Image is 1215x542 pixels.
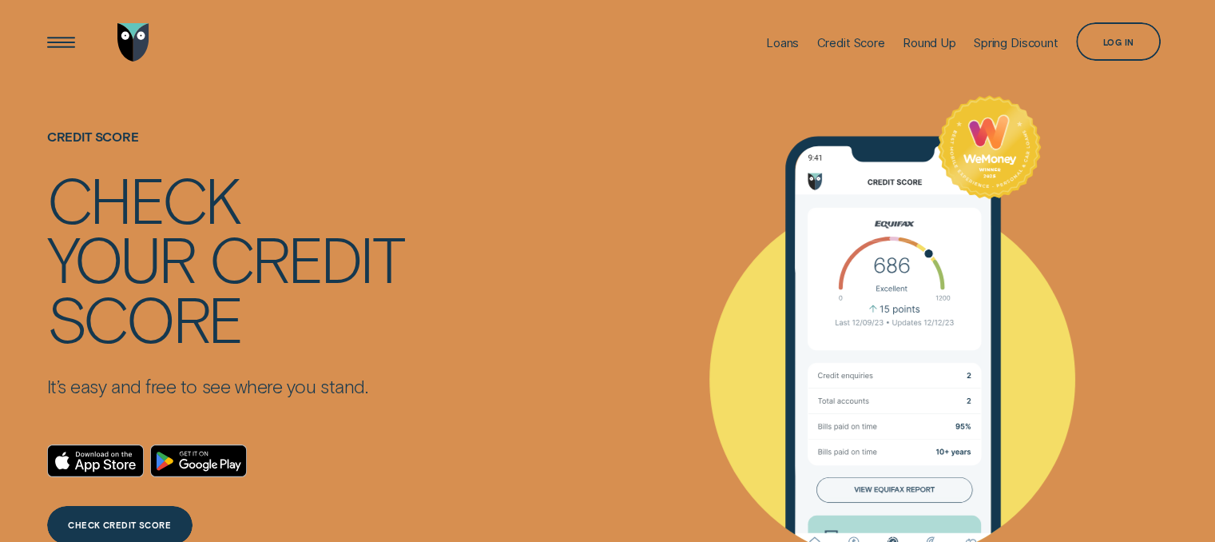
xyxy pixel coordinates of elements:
[1076,22,1161,61] button: Log in
[47,288,242,347] div: score
[47,169,240,228] div: Check
[816,35,884,50] div: Credit Score
[47,228,195,287] div: your
[903,35,956,50] div: Round Up
[47,169,403,347] h4: Check your credit score
[117,23,149,62] img: Wisr
[766,35,799,50] div: Loans
[47,444,144,477] a: Download on the App Store
[150,444,247,477] a: Android App on Google Play
[47,130,403,169] h1: Credit Score
[209,228,403,287] div: credit
[42,23,80,62] button: Open Menu
[974,35,1058,50] div: Spring Discount
[47,375,403,398] p: It’s easy and free to see where you stand.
